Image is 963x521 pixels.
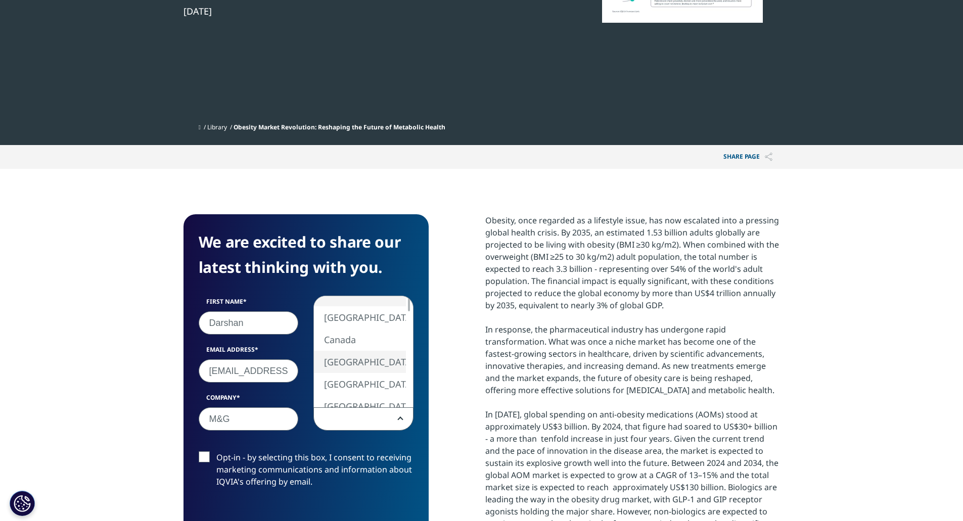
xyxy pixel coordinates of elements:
li: Canada [314,328,406,351]
a: Library [207,123,227,131]
li: [GEOGRAPHIC_DATA] [314,351,406,373]
div: [DATE] [184,5,530,17]
li: [GEOGRAPHIC_DATA] [314,395,406,417]
button: Cookie Settings [10,491,35,516]
label: Opt-in - by selecting this box, I consent to receiving marketing communications and information a... [199,451,414,493]
li: [GEOGRAPHIC_DATA] [314,306,406,328]
label: First Name [199,297,299,311]
label: Company [199,393,299,407]
button: Share PAGEShare PAGE [716,145,780,169]
label: Email Address [199,345,299,359]
li: [GEOGRAPHIC_DATA] [314,373,406,395]
span: Obesity Market Revolution: Reshaping the Future of Metabolic Health [234,123,445,131]
h4: We are excited to share our latest thinking with you. [199,229,414,280]
p: Share PAGE [716,145,780,169]
img: Share PAGE [765,153,772,161]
